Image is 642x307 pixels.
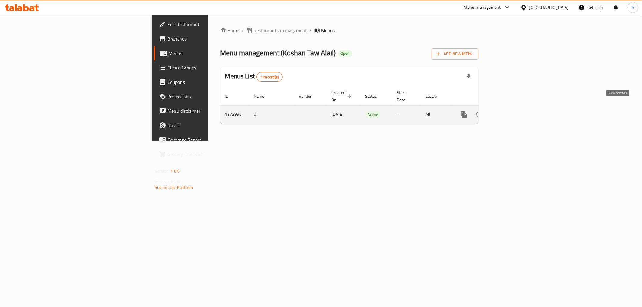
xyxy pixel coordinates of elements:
[220,46,336,60] span: Menu management ( Koshari Taw Alail )
[167,64,254,71] span: Choice Groups
[457,107,471,122] button: more
[421,105,452,124] td: All
[432,48,478,60] button: Add New Menu
[155,183,193,191] a: Support.OpsPlatform
[225,93,237,100] span: ID
[154,89,259,104] a: Promotions
[249,105,294,124] td: 0
[529,4,569,11] div: [GEOGRAPHIC_DATA]
[632,4,634,11] span: h
[170,167,180,175] span: 1.0.0
[257,74,282,80] span: 1 record(s)
[452,87,519,106] th: Actions
[392,105,421,124] td: -
[154,147,259,161] a: Grocery Checklist
[167,35,254,42] span: Branches
[332,89,353,103] span: Created On
[154,46,259,60] a: Menus
[321,27,335,34] span: Menus
[167,21,254,28] span: Edit Restaurant
[154,17,259,32] a: Edit Restaurant
[461,70,476,84] div: Export file
[247,27,307,34] a: Restaurants management
[338,51,352,56] span: Open
[167,151,254,158] span: Grocery Checklist
[254,27,307,34] span: Restaurants management
[167,107,254,115] span: Menu disclaimer
[167,78,254,86] span: Coupons
[154,32,259,46] a: Branches
[154,133,259,147] a: Coverage Report
[471,107,486,122] button: Change Status
[365,111,381,118] span: Active
[436,50,473,58] span: Add New Menu
[167,93,254,100] span: Promotions
[254,93,272,100] span: Name
[154,118,259,133] a: Upsell
[155,177,182,185] span: Get support on:
[154,104,259,118] a: Menu disclaimer
[310,27,312,34] li: /
[167,136,254,143] span: Coverage Report
[397,89,414,103] span: Start Date
[299,93,320,100] span: Vendor
[426,93,445,100] span: Locale
[256,72,283,82] div: Total records count
[155,167,169,175] span: Version:
[464,4,501,11] div: Menu-management
[220,87,519,124] table: enhanced table
[169,50,254,57] span: Menus
[365,93,385,100] span: Status
[225,72,283,82] h2: Menus List
[154,75,259,89] a: Coupons
[167,122,254,129] span: Upsell
[332,110,344,118] span: [DATE]
[154,60,259,75] a: Choice Groups
[338,50,352,57] div: Open
[220,27,478,34] nav: breadcrumb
